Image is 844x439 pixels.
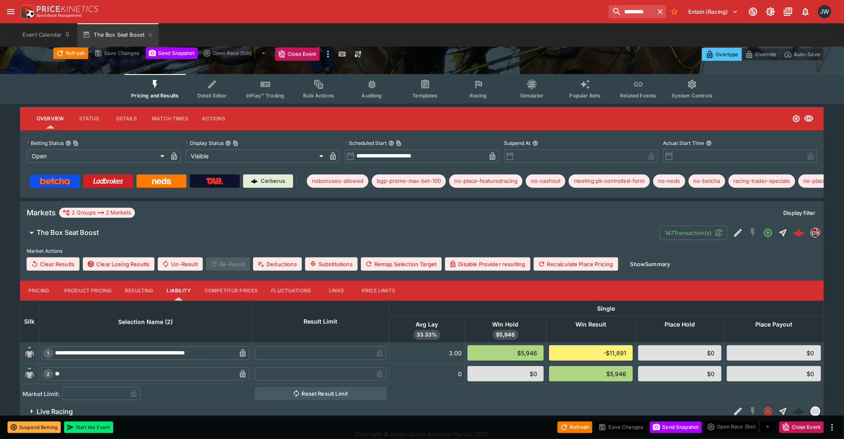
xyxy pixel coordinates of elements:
input: search [609,5,655,18]
button: Copy To Clipboard [73,140,79,146]
div: Betting Target: cerberus [372,175,446,188]
img: PriceKinetics [37,6,98,12]
button: SGM Disabled [746,225,761,240]
div: Jayden Wyke [818,5,832,18]
span: Avg Lay [406,319,447,329]
svg: Closed [763,407,773,417]
div: $0 [727,366,821,382]
button: Links [318,281,355,301]
img: TabNZ [206,178,224,185]
div: -$11,891 [549,345,633,361]
button: Close Event [779,422,824,433]
button: Reset Result Limit [255,387,387,400]
span: System Controls [672,92,712,99]
button: Straight [776,225,791,240]
button: Edit Detail [731,404,746,419]
p: Betting Status [27,140,64,147]
button: Substitutions [305,257,358,271]
button: Straight [776,404,791,419]
p: Cerberus [261,177,286,185]
button: Override [742,48,780,61]
h3: Market Limit: [23,389,60,398]
th: Silk [20,301,39,342]
div: $5,946 [468,345,544,361]
span: Place Payout [747,319,802,329]
span: Bulk Actions [303,92,334,99]
button: Documentation [781,4,796,19]
div: Open [27,150,167,163]
span: Selection Name (2) [109,317,182,327]
div: 455f16c1-5091-46c2-b2c7-7aab3a888083 [793,227,805,239]
span: $5,946 [493,331,518,339]
button: Connected to PK [746,4,761,19]
div: Betting Target: cerberus [799,175,832,188]
button: Copy To Clipboard [396,140,402,146]
div: $5,946 [549,366,633,382]
div: Betting Target: cerberus [653,175,685,188]
th: Result Limit [252,301,389,342]
button: ShowSummary [625,257,675,271]
button: Edit Detail [731,225,746,240]
span: Place Hold [656,319,705,329]
div: $0 [727,345,821,361]
span: no-betcha [689,177,725,185]
button: Send Snapshot [146,47,198,59]
button: more [323,47,333,61]
img: logo-cerberus--red.svg [793,227,805,239]
span: 1 [46,350,51,356]
button: Auto-Save [780,48,824,61]
div: 2 Groups 2 Markets [62,208,132,218]
img: blank-silk.png [23,367,36,381]
button: more [827,422,837,432]
p: Overtype [716,50,738,59]
p: Override [755,50,777,59]
button: Display filter [779,206,821,219]
div: split button [705,421,776,433]
svg: Open [763,228,773,238]
button: Remap Selection Target [361,257,442,271]
img: blank-silk.png [23,347,36,360]
span: 33.33% [413,331,441,339]
div: $0 [468,366,544,382]
div: Betting Target: cerberus [729,175,795,188]
span: no-place-featuredracing [449,177,523,185]
button: Close Event [275,47,320,61]
h6: Live Racing [37,407,73,416]
div: Betting Target: cerberus [689,175,725,188]
a: Cerberus [243,175,293,188]
img: Sportsbook Management [37,14,82,17]
span: Simulator [520,92,543,99]
button: 147Transaction(s) [660,226,727,240]
div: Start From [702,48,824,61]
label: Market Actions [27,245,817,257]
button: SGM Disabled [746,404,761,419]
span: no-cashout [526,177,565,185]
button: Closed [761,404,776,419]
button: open drawer [3,4,18,19]
button: Fluctuations [265,281,318,301]
div: 3.00 [392,349,462,357]
span: nobonuses-allowed [307,177,368,185]
button: Suspend At [533,140,538,146]
img: PriceKinetics Logo [18,3,35,20]
button: Product Pricing [57,281,118,301]
button: Event Calendar [17,23,76,47]
button: Details [108,109,145,129]
div: Betting Target: cerberus [449,175,523,188]
button: Status [70,109,108,129]
button: Scheduled StartCopy To Clipboard [388,140,394,146]
span: Racing [470,92,487,99]
span: InPlay™ Trading [246,92,284,99]
div: Visible [186,150,326,163]
button: Overview [30,109,70,129]
div: liveracing [811,407,821,417]
button: Disable Provider resulting [445,257,530,271]
button: Clear Results [27,257,80,271]
div: $0 [638,366,722,382]
p: Scheduled Start [345,140,387,147]
button: Toggle light/dark mode [763,4,778,19]
button: Pricing [20,281,57,301]
p: Auto-Save [794,50,820,59]
div: 0 [392,369,462,378]
button: The Box Seat Boost [20,224,660,241]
